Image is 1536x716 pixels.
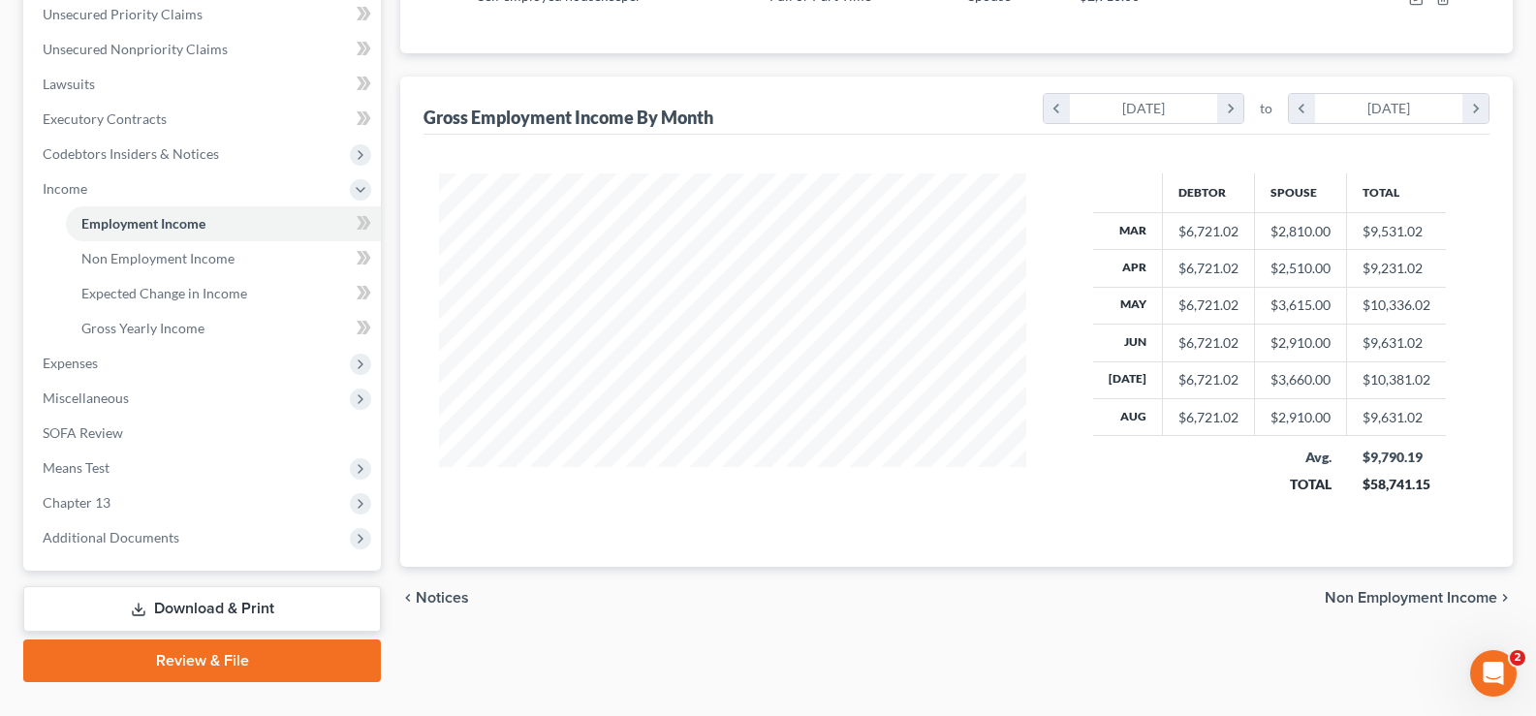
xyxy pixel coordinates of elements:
span: Unsecured Nonpriority Claims [43,41,228,57]
span: Chapter 13 [43,494,110,511]
span: Additional Documents [43,529,179,545]
div: $6,721.02 [1178,259,1238,278]
a: Download & Print [23,586,381,632]
span: Employment Income [81,215,205,232]
a: Lawsuits [27,67,381,102]
th: May [1093,287,1163,324]
span: Miscellaneous [43,389,129,406]
div: $2,910.00 [1270,333,1331,353]
th: Total [1347,173,1447,212]
span: Means Test [43,459,110,476]
a: Expected Change in Income [66,276,381,311]
div: Gross Employment Income By Month [423,106,713,129]
i: chevron_right [1497,590,1513,606]
th: Mar [1093,212,1163,249]
span: to [1260,99,1272,118]
span: Expenses [43,355,98,371]
span: Lawsuits [43,76,95,92]
div: $6,721.02 [1178,333,1238,353]
th: Spouse [1255,173,1347,212]
div: $3,660.00 [1270,370,1331,389]
div: $9,790.19 [1363,448,1431,467]
div: $58,741.15 [1363,475,1431,494]
i: chevron_right [1217,94,1243,123]
td: $9,631.02 [1347,325,1447,361]
div: $6,721.02 [1178,370,1238,389]
th: Apr [1093,250,1163,287]
span: Notices [416,590,469,606]
span: Non Employment Income [1325,590,1497,606]
button: Non Employment Income chevron_right [1325,590,1513,606]
div: $2,510.00 [1270,259,1331,278]
a: Gross Yearly Income [66,311,381,346]
td: $10,336.02 [1347,287,1447,324]
span: Gross Yearly Income [81,320,204,336]
span: SOFA Review [43,424,123,441]
th: Debtor [1163,173,1255,212]
a: Review & File [23,639,381,682]
a: SOFA Review [27,416,381,451]
div: [DATE] [1315,94,1463,123]
div: [DATE] [1070,94,1218,123]
a: Unsecured Nonpriority Claims [27,32,381,67]
div: $2,810.00 [1270,222,1331,241]
i: chevron_left [1044,94,1070,123]
div: Avg. [1270,448,1332,467]
i: chevron_left [1289,94,1315,123]
a: Executory Contracts [27,102,381,137]
div: $6,721.02 [1178,296,1238,315]
span: 2 [1510,650,1525,666]
span: Income [43,180,87,197]
div: $6,721.02 [1178,408,1238,427]
div: $3,615.00 [1270,296,1331,315]
td: $9,531.02 [1347,212,1447,249]
i: chevron_right [1462,94,1489,123]
div: $2,910.00 [1270,408,1331,427]
th: Aug [1093,399,1163,436]
td: $9,631.02 [1347,399,1447,436]
th: Jun [1093,325,1163,361]
iframe: Intercom live chat [1470,650,1517,697]
td: $9,231.02 [1347,250,1447,287]
span: Executory Contracts [43,110,167,127]
div: $6,721.02 [1178,222,1238,241]
span: Codebtors Insiders & Notices [43,145,219,162]
span: Unsecured Priority Claims [43,6,203,22]
a: Employment Income [66,206,381,241]
div: TOTAL [1270,475,1332,494]
button: chevron_left Notices [400,590,469,606]
th: [DATE] [1093,361,1163,398]
span: Expected Change in Income [81,285,247,301]
span: Non Employment Income [81,250,235,266]
td: $10,381.02 [1347,361,1447,398]
i: chevron_left [400,590,416,606]
a: Non Employment Income [66,241,381,276]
